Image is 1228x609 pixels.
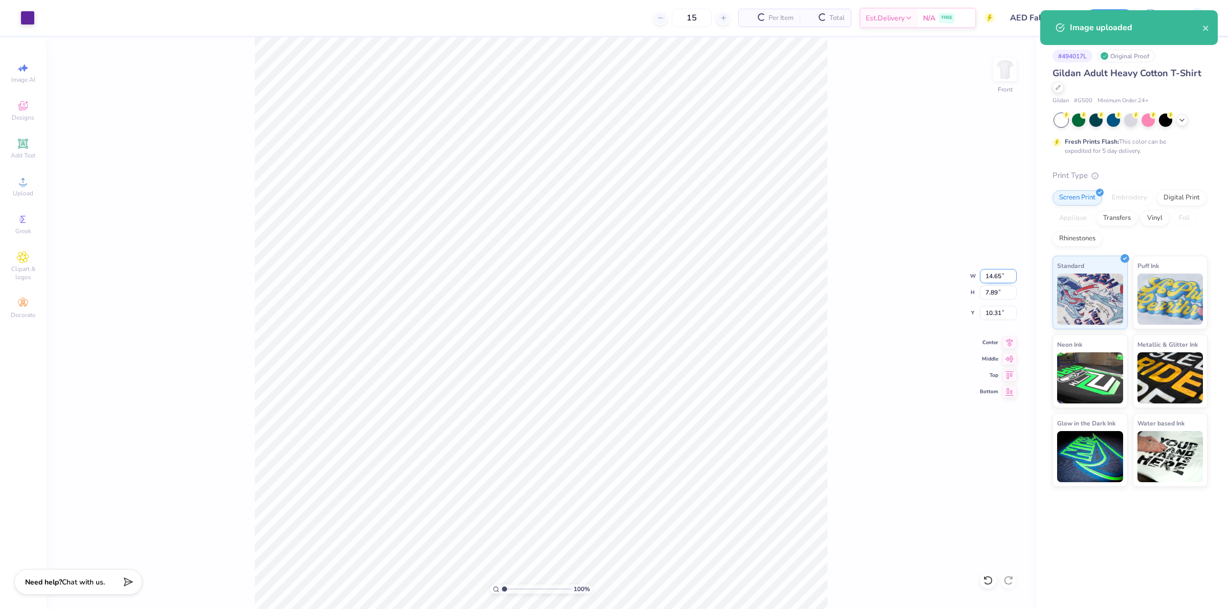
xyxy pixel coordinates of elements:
[1137,352,1203,403] img: Metallic & Glitter Ink
[1065,137,1191,155] div: This color can be expedited for 5 day delivery.
[1137,418,1185,428] span: Water based Ink
[1052,211,1093,226] div: Applique
[1065,138,1119,146] strong: Fresh Prints Flash:
[1137,274,1203,325] img: Puff Ink
[1157,190,1207,206] div: Digital Print
[11,311,35,319] span: Decorate
[1105,190,1154,206] div: Embroidery
[11,76,35,84] span: Image AI
[62,577,105,587] span: Chat with us.
[769,13,794,24] span: Per Item
[1141,211,1169,226] div: Vinyl
[1202,21,1210,34] button: close
[980,339,998,346] span: Center
[1057,274,1123,325] img: Standard
[1137,339,1198,350] span: Metallic & Glitter Ink
[1052,97,1069,105] span: Gildan
[1057,260,1084,271] span: Standard
[980,372,998,379] span: Top
[1074,97,1092,105] span: # G500
[12,114,34,122] span: Designs
[998,85,1013,94] div: Front
[25,577,62,587] strong: Need help?
[1137,431,1203,482] img: Water based Ink
[995,59,1015,80] img: Front
[980,355,998,363] span: Middle
[1057,352,1123,403] img: Neon Ink
[1137,260,1159,271] span: Puff Ink
[1057,339,1082,350] span: Neon Ink
[829,13,845,24] span: Total
[15,227,31,235] span: Greek
[1052,50,1092,62] div: # 494017L
[1098,97,1149,105] span: Minimum Order: 24 +
[1002,8,1078,28] input: Untitled Design
[1097,211,1137,226] div: Transfers
[1098,50,1155,62] div: Original Proof
[1172,211,1196,226] div: Foil
[11,151,35,160] span: Add Text
[941,14,952,21] span: FREE
[574,584,590,594] span: 100 %
[1052,231,1102,246] div: Rhinestones
[980,388,998,395] span: Bottom
[1057,418,1115,428] span: Glow in the Dark Ink
[5,265,41,281] span: Clipart & logos
[1052,170,1208,182] div: Print Type
[13,189,33,197] span: Upload
[1052,67,1201,79] span: Gildan Adult Heavy Cotton T-Shirt
[1070,21,1202,34] div: Image uploaded
[923,13,935,24] span: N/A
[1057,431,1123,482] img: Glow in the Dark Ink
[866,13,905,24] span: Est. Delivery
[672,9,712,27] input: – –
[1052,190,1102,206] div: Screen Print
